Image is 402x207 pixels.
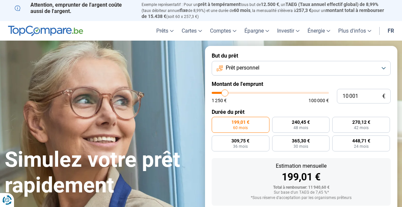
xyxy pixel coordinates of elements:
[15,2,134,14] p: Attention, emprunter de l'argent coûte aussi de l'argent.
[212,109,391,115] label: Durée du prêt
[180,8,188,13] span: fixe
[152,21,178,41] a: Prêts
[293,144,308,148] span: 30 mois
[231,138,249,143] span: 309,75 €
[231,120,249,124] span: 199,01 €
[212,61,391,76] button: Prêt personnel
[233,144,248,148] span: 36 mois
[212,98,227,103] span: 1 250 €
[206,21,240,41] a: Comptes
[352,138,370,143] span: 448,71 €
[217,163,385,169] div: Estimation mensuelle
[261,2,279,7] span: 12.500 €
[217,172,385,182] div: 199,01 €
[354,144,369,148] span: 24 mois
[293,126,308,130] span: 48 mois
[217,185,385,190] div: Total à rembourser: 11 940,60 €
[234,8,250,13] span: 60 mois
[285,2,378,7] span: TAEG (Taux annuel effectif global) de 8,99%
[5,147,197,198] h1: Simulez votre prêt rapidement
[217,196,385,200] div: *Sous réserve d'acceptation par les organismes prêteurs
[198,2,240,7] span: prêt à tempérament
[309,98,329,103] span: 100 000 €
[382,94,385,99] span: €
[226,64,259,72] span: Prêt personnel
[292,120,310,124] span: 240,45 €
[334,21,375,41] a: Plus d'infos
[212,53,391,59] label: But du prêt
[217,190,385,195] div: Sur base d'un TAEG de 7,45 %*
[240,21,273,41] a: Épargne
[142,8,384,19] span: montant total à rembourser de 15.438 €
[8,26,83,36] img: TopCompare
[352,120,370,124] span: 270,12 €
[354,126,369,130] span: 42 mois
[292,138,310,143] span: 365,30 €
[273,21,304,41] a: Investir
[212,81,391,87] label: Montant de l'emprunt
[233,126,248,130] span: 60 mois
[304,21,334,41] a: Énergie
[142,2,387,19] p: Exemple représentatif : Pour un tous but de , un (taux débiteur annuel de 8,99%) et une durée de ...
[178,21,206,41] a: Cartes
[296,8,312,13] span: 257,3 €
[384,21,398,41] a: fr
